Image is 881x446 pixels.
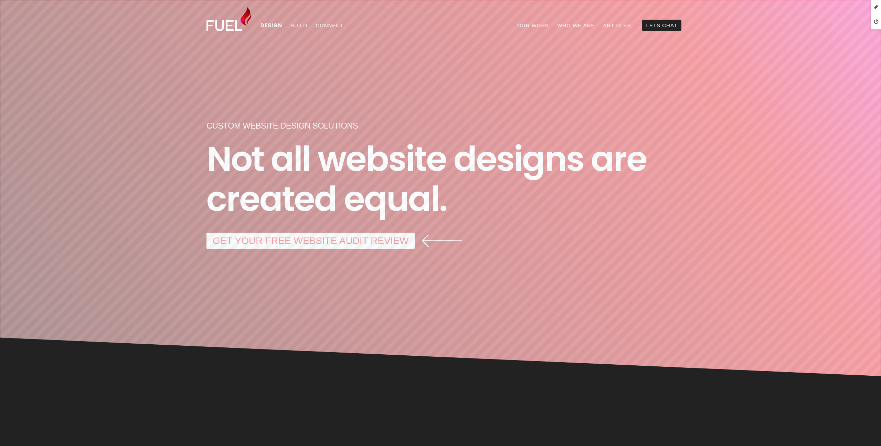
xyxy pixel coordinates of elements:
[599,20,635,31] a: Articles
[642,20,681,31] a: Lets Chat
[206,7,251,31] img: Fuel Design Ltd - Website design and development company in North Shore, Auckland
[311,20,348,31] a: Connect
[553,20,599,31] a: Who We Are
[513,20,553,31] a: Our Work
[256,20,286,31] a: Design
[286,20,311,31] a: Build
